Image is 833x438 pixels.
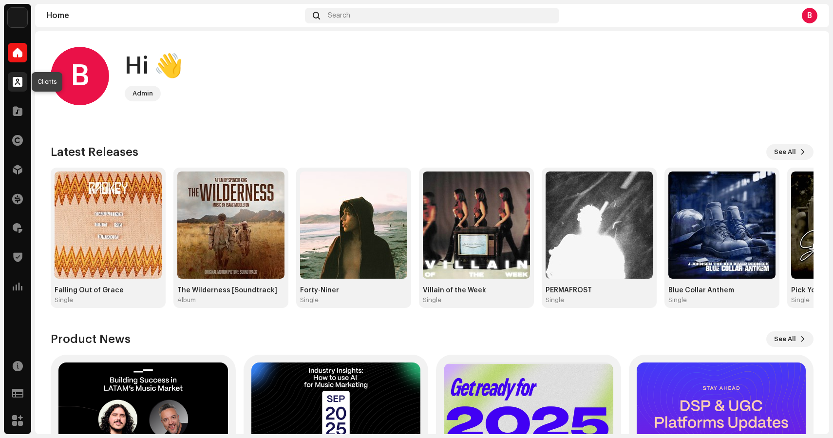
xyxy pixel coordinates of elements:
img: 1cd2ce55-5467-43b1-93e4-b5082d78fd0b [668,171,776,279]
img: acab2465-393a-471f-9647-fa4d43662784 [8,8,27,27]
div: The Wilderness [Soundtrack] [177,286,284,294]
div: Single [791,296,810,304]
img: ac179e43-f875-4894-9e5b-7c23f44bb004 [423,171,530,279]
div: Single [668,296,687,304]
div: Single [423,296,441,304]
div: Villain of the Week [423,286,530,294]
div: Single [300,296,319,304]
div: Album [177,296,196,304]
img: 277fff2c-a446-4d5c-b3ed-30712de98b4d [177,171,284,279]
div: Falling Out of Grace [55,286,162,294]
h3: Product News [51,331,131,347]
div: Admin [133,88,153,99]
img: ae6215cf-5b18-43a3-bf8a-10f1dd10a501 [300,171,407,279]
div: Home [47,12,301,19]
h3: Latest Releases [51,144,138,160]
img: 9cb33734-fae5-4d78-9cec-0892bfbcf9e2 [546,171,653,279]
button: See All [766,331,814,347]
span: Search [328,12,350,19]
img: ba92d71f-319a-47cd-beb9-8d981c1c2f09 [55,171,162,279]
div: Hi 👋 [125,51,183,82]
div: Forty-Niner [300,286,407,294]
div: PERMAFROST [546,286,653,294]
span: See All [774,142,796,162]
div: B [51,47,109,105]
div: Single [55,296,73,304]
div: B [802,8,817,23]
span: See All [774,329,796,349]
div: Blue Collar Anthem [668,286,776,294]
div: Single [546,296,564,304]
button: See All [766,144,814,160]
